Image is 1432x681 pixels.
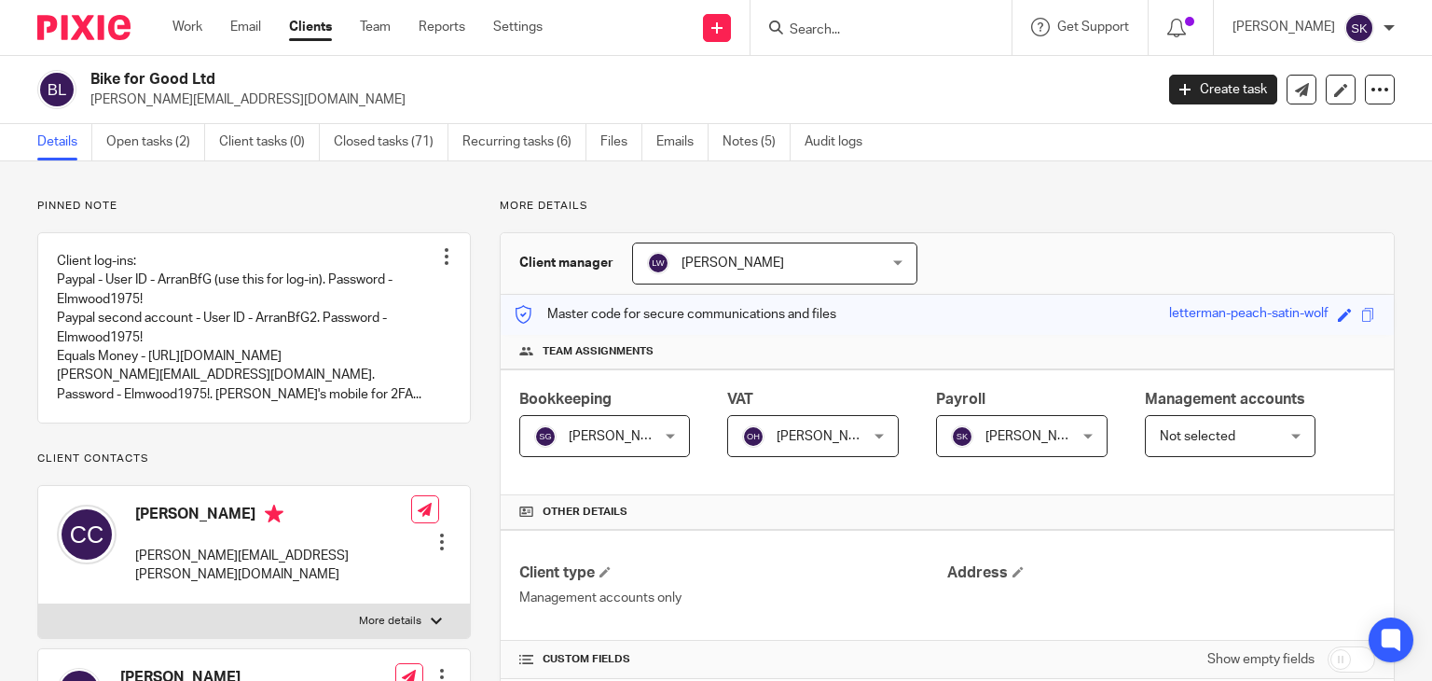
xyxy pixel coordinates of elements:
a: Clients [289,18,332,36]
a: Closed tasks (71) [334,124,448,160]
a: Team [360,18,391,36]
i: Primary [265,505,283,523]
a: Work [172,18,202,36]
img: Pixie [37,15,131,40]
h4: Address [947,563,1375,583]
span: Get Support [1057,21,1129,34]
p: More details [500,199,1395,214]
span: Not selected [1160,430,1235,443]
p: [PERSON_NAME][EMAIL_ADDRESS][PERSON_NAME][DOMAIN_NAME] [135,547,411,585]
a: Open tasks (2) [106,124,205,160]
img: svg%3E [1344,13,1374,43]
p: More details [359,614,421,629]
span: VAT [727,392,753,407]
span: [PERSON_NAME] [682,257,784,270]
p: Pinned note [37,199,471,214]
a: Details [37,124,92,160]
img: svg%3E [647,252,669,274]
span: Payroll [936,392,985,407]
p: [PERSON_NAME] [1232,18,1335,36]
p: Client contacts [37,452,471,466]
a: Audit logs [805,124,876,160]
span: Team assignments [543,344,654,359]
h4: Client type [519,563,947,583]
h3: Client manager [519,254,613,272]
span: [PERSON_NAME] [985,430,1088,443]
span: [PERSON_NAME] [569,430,671,443]
h2: Bike for Good Ltd [90,70,931,90]
a: Client tasks (0) [219,124,320,160]
img: svg%3E [534,425,557,448]
span: [PERSON_NAME] [777,430,879,443]
span: Management accounts [1145,392,1305,407]
img: svg%3E [57,505,117,564]
p: Master code for secure communications and files [515,305,836,324]
input: Search [788,22,956,39]
div: letterman-peach-satin-wolf [1169,304,1329,326]
span: Other details [543,505,627,520]
a: Recurring tasks (6) [462,124,586,160]
label: Show empty fields [1207,650,1315,669]
img: svg%3E [951,425,973,448]
p: Management accounts only [519,589,947,607]
h4: [PERSON_NAME] [135,505,411,528]
p: [PERSON_NAME][EMAIL_ADDRESS][DOMAIN_NAME] [90,90,1141,109]
a: Email [230,18,261,36]
a: Emails [656,124,709,160]
a: Create task [1169,75,1277,104]
img: svg%3E [742,425,764,448]
a: Notes (5) [723,124,791,160]
h4: CUSTOM FIELDS [519,652,947,667]
a: Files [600,124,642,160]
img: svg%3E [37,70,76,109]
a: Settings [493,18,543,36]
a: Reports [419,18,465,36]
span: Bookkeeping [519,392,612,407]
